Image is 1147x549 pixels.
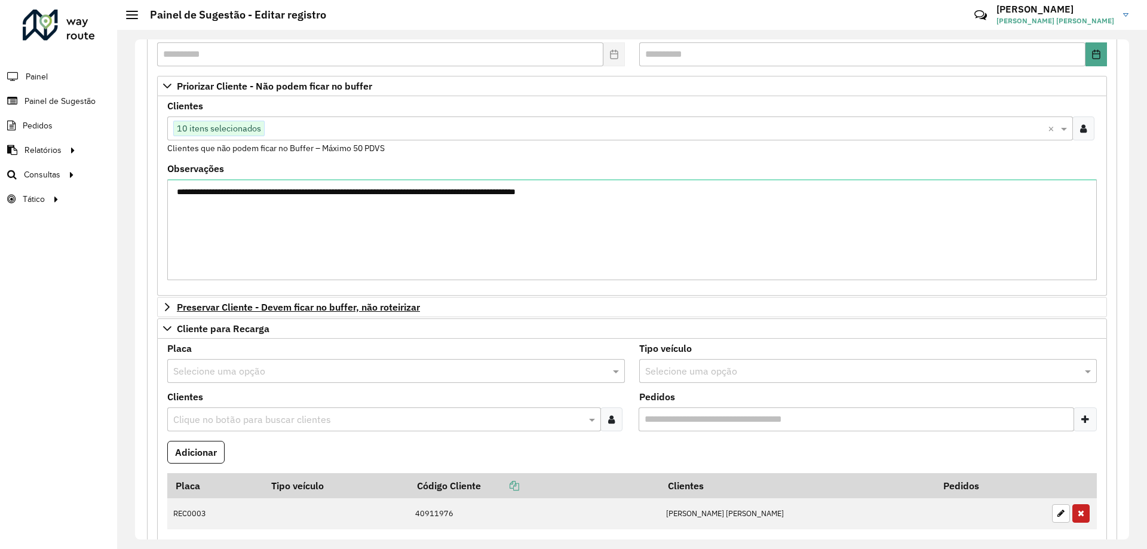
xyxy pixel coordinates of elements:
label: Clientes [167,99,203,113]
a: Copiar [481,480,519,492]
span: Pedidos [23,119,53,132]
div: Priorizar Cliente - Não podem ficar no buffer [157,96,1107,296]
span: Consultas [24,168,60,181]
td: [PERSON_NAME] [PERSON_NAME] [660,498,935,529]
span: Painel [26,70,48,83]
span: Tático [23,193,45,206]
h3: [PERSON_NAME] [996,4,1114,15]
a: Contato Rápido [968,2,993,28]
a: Preservar Cliente - Devem ficar no buffer, não roteirizar [157,297,1107,317]
label: Observações [167,161,224,176]
td: REC0003 [167,498,263,529]
th: Clientes [660,473,935,498]
th: Placa [167,473,263,498]
label: Clientes [167,389,203,404]
th: Tipo veículo [263,473,409,498]
span: Painel de Sugestão [24,95,96,108]
span: Priorizar Cliente - Não podem ficar no buffer [177,81,372,91]
span: [PERSON_NAME] [PERSON_NAME] [996,16,1114,26]
button: Adicionar [167,441,225,464]
span: Preservar Cliente - Devem ficar no buffer, não roteirizar [177,302,420,312]
label: Placa [167,341,192,355]
span: Relatórios [24,144,62,157]
th: Pedidos [935,473,1045,498]
span: 10 itens selecionados [174,121,264,136]
th: Código Cliente [409,473,660,498]
small: Clientes que não podem ficar no Buffer – Máximo 50 PDVS [167,143,385,154]
span: Clear all [1048,121,1058,136]
button: Choose Date [1085,42,1107,66]
a: Cliente para Recarga [157,318,1107,339]
label: Tipo veículo [639,341,692,355]
span: Cliente para Recarga [177,324,269,333]
a: Priorizar Cliente - Não podem ficar no buffer [157,76,1107,96]
td: 40911976 [409,498,660,529]
h2: Painel de Sugestão - Editar registro [138,8,326,22]
label: Pedidos [639,389,675,404]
